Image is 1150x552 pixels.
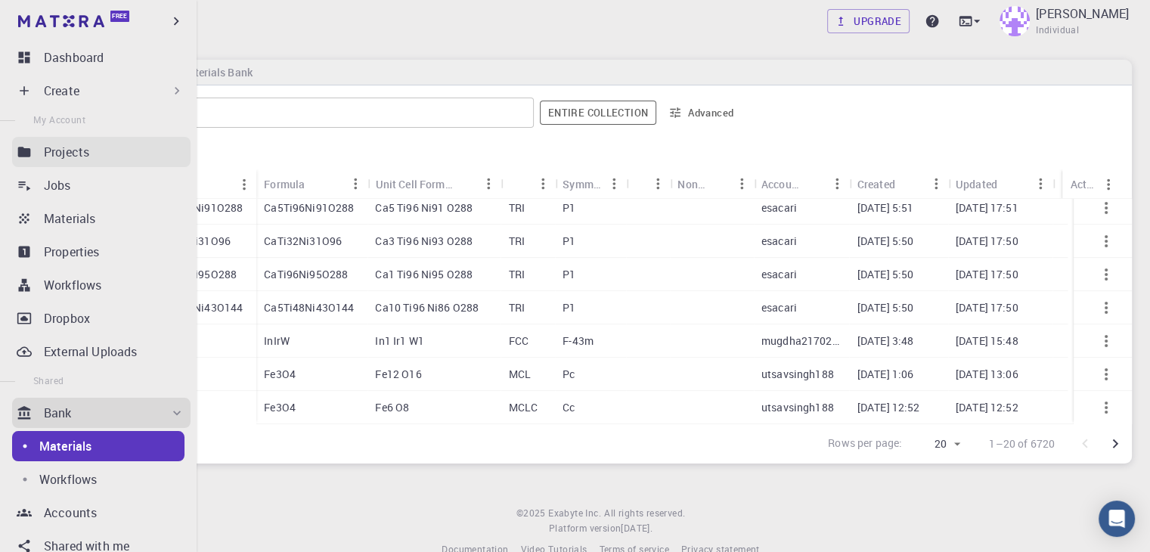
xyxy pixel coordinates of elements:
img: Dipesh Rana [1000,6,1030,36]
p: TRI [509,234,525,249]
div: 20 [908,433,965,455]
p: Fe12 O16 [375,367,421,382]
span: [DATE] . [621,522,652,534]
p: Ca5Ti48Ni43O144 [153,300,243,315]
div: Formula [256,169,367,199]
button: Menu [924,172,948,196]
p: esacari [761,267,797,282]
p: Jobs [44,176,71,194]
p: [DATE] 17:50 [956,267,1018,282]
div: Open Intercom Messenger [1099,501,1135,537]
div: Actions [1070,169,1096,199]
p: InIrW [264,333,290,349]
span: Filter throughout whole library including sets (folders) [540,101,656,125]
p: TRI [509,200,525,216]
p: TRI [509,267,525,282]
span: Support [30,11,85,24]
p: Projects [44,143,89,161]
div: Tags [626,169,671,199]
button: Menu [1028,172,1052,196]
button: Menu [343,172,367,196]
p: [PERSON_NAME] [1036,5,1129,23]
p: Pc [563,367,575,382]
p: CaTi32Ni31O96 [264,234,342,249]
div: Updated [956,169,997,199]
p: [DATE] 5:50 [857,267,914,282]
p: Workflows [44,276,101,294]
div: Formula [264,169,305,199]
p: Rows per page: [828,436,902,453]
button: Sort [895,172,919,196]
p: Ca1 Ti96 Ni95 O288 [375,267,473,282]
div: Create [12,76,191,106]
p: Dashboard [44,48,104,67]
div: Created [857,169,895,199]
button: Menu [1096,172,1121,197]
p: [DATE] 15:48 [956,333,1018,349]
a: Workflows [12,270,191,300]
p: TRI [509,300,525,315]
button: Go to next page [1100,429,1130,459]
p: esacari [761,234,797,249]
p: Cc [563,400,575,415]
h6: Materials Bank [173,64,252,81]
p: esacari [761,200,797,216]
p: MCLC [509,400,538,415]
img: logo [18,15,104,27]
p: FCC [509,333,529,349]
p: External Uploads [44,343,137,361]
p: P1 [563,267,575,282]
div: Unit Cell Formula [375,169,452,199]
p: Bank [44,404,72,422]
div: Symmetry [555,169,626,199]
button: Sort [801,172,826,196]
p: [DATE] 17:50 [956,234,1018,249]
button: Menu [531,172,555,196]
p: mugdha21702039 [761,333,842,349]
p: Properties [44,243,100,261]
div: Non-periodic [670,169,754,199]
p: [DATE] 5:51 [857,200,914,216]
a: [DATE]. [621,521,652,536]
div: Account [754,169,850,199]
button: Menu [826,172,850,196]
p: P1 [563,300,575,315]
p: Fe3O4 [264,367,296,382]
div: Lattice [501,169,556,199]
p: Fe3O4 [264,400,296,415]
a: External Uploads [12,336,191,367]
p: Accounts [44,504,97,522]
p: Ca5Ti48Ni43O144 [264,300,354,315]
p: Ca5 Ti96 Ni91 O288 [375,200,473,216]
p: [DATE] 13:06 [956,367,1018,382]
span: Shared [33,374,64,386]
a: Materials [12,203,191,234]
div: Account [761,169,801,199]
div: Actions [1062,169,1121,199]
a: Accounts [12,498,191,528]
button: Sort [305,172,329,196]
p: utsavsingh188 [761,400,834,415]
a: Dropbox [12,303,191,333]
p: 1–20 of 6720 [989,436,1055,451]
a: Exabyte Inc. [548,506,601,521]
p: [DATE] 3:48 [857,333,914,349]
div: Created [850,169,948,199]
span: Platform version [549,521,621,536]
button: Menu [477,172,501,196]
p: [DATE] 5:50 [857,234,914,249]
p: Ca3 Ti96 Ni93 O288 [375,234,473,249]
span: All rights reserved. [604,506,685,521]
p: Ca10 Ti96 Ni86 O288 [375,300,479,315]
p: Create [44,82,79,100]
button: Sort [453,172,477,196]
div: Non-periodic [677,169,705,199]
button: Entire collection [540,101,656,125]
div: Bank [12,398,191,428]
p: F-43m [563,333,594,349]
p: [DATE] 1:06 [857,367,914,382]
div: Unit Cell Formula [367,169,501,199]
p: [DATE] 12:52 [857,400,920,415]
button: Menu [232,172,256,197]
button: Sort [997,172,1021,196]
